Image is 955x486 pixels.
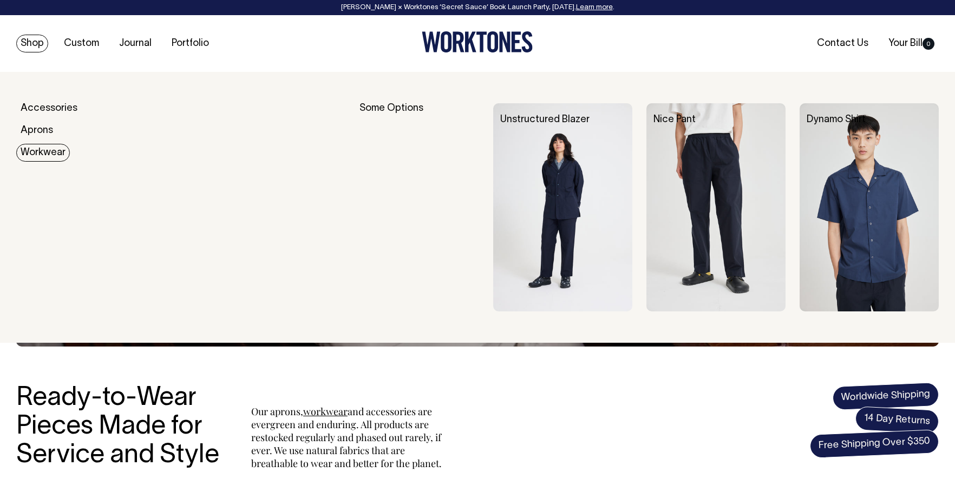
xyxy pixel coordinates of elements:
a: Learn more [576,4,613,11]
a: Unstructured Blazer [500,115,590,124]
span: Worldwide Shipping [832,382,939,410]
a: Nice Pant [653,115,696,124]
a: Shop [16,35,48,52]
span: 0 [923,38,934,50]
h3: Ready-to-Wear Pieces Made for Service and Style [16,384,227,470]
a: Your Bill0 [884,35,939,52]
a: Journal [115,35,156,52]
a: Custom [60,35,103,52]
a: Aprons [16,122,57,139]
img: Unstructured Blazer [493,103,632,311]
a: Workwear [16,144,70,162]
a: Contact Us [813,35,873,52]
img: Nice Pant [646,103,786,311]
a: Dynamo Shirt [807,115,866,124]
p: Our aprons, and accessories are evergreen and enduring. All products are restocked regularly and ... [251,405,446,470]
div: [PERSON_NAME] × Worktones ‘Secret Sauce’ Book Launch Party, [DATE]. . [11,4,944,11]
span: 14 Day Returns [855,406,939,434]
a: Accessories [16,99,82,117]
a: Portfolio [167,35,213,52]
a: workwear [303,405,348,418]
div: Some Options [359,103,480,311]
span: Free Shipping Over $350 [809,429,939,458]
img: Dynamo Shirt [800,103,939,311]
